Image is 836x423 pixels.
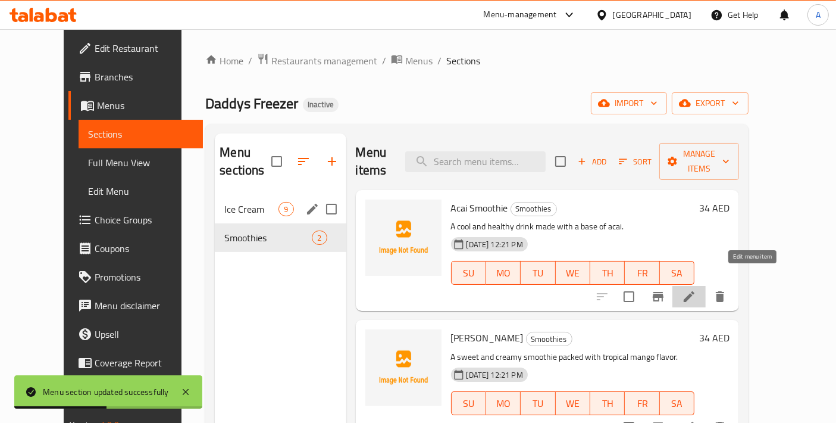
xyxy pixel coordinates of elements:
[451,261,486,285] button: SU
[95,270,194,284] span: Promotions
[600,96,657,111] span: import
[660,391,694,415] button: SA
[289,147,318,176] span: Sort sections
[525,265,550,282] span: TU
[215,195,346,223] div: Ice Cream9edit
[68,263,203,291] a: Promotions
[68,34,203,63] a: Edit Restaurant
[382,54,386,68] li: /
[303,99,339,110] span: Inactive
[68,349,203,377] a: Coverage Report
[665,265,690,282] span: SA
[816,8,821,21] span: A
[312,232,326,244] span: 2
[669,147,729,176] span: Manage items
[451,199,508,217] span: Acai Smoothie
[451,391,486,415] button: SU
[205,54,243,68] a: Home
[590,261,625,285] button: TH
[644,282,672,311] button: Branch-specific-item
[446,54,480,68] span: Sections
[303,200,321,218] button: edit
[271,54,377,68] span: Restaurants management
[521,391,555,415] button: TU
[365,200,442,276] img: Acai Smoothie
[205,90,298,117] span: Daddys Freezer
[484,8,557,22] div: Menu-management
[486,261,521,285] button: MO
[660,261,694,285] button: SA
[665,395,690,412] span: SA
[595,395,620,412] span: TH
[590,391,625,415] button: TH
[511,202,556,216] span: Smoothies
[556,261,590,285] button: WE
[318,147,346,176] button: Add section
[451,329,524,347] span: [PERSON_NAME]
[312,231,327,245] div: items
[95,327,194,341] span: Upsell
[456,265,481,282] span: SU
[616,153,655,171] button: Sort
[356,144,392,179] h2: Menu items
[205,53,749,69] nav: breadcrumb
[451,350,695,365] p: A sweet and creamy smoothie packed with tropical mango flavor.
[279,204,293,215] span: 9
[486,391,521,415] button: MO
[365,329,442,406] img: Mango Smoothie
[462,239,528,250] span: [DATE] 12:21 PM
[97,98,194,113] span: Menus
[573,153,611,171] button: Add
[79,148,203,177] a: Full Menu View
[591,92,667,114] button: import
[68,234,203,263] a: Coupons
[595,265,620,282] span: TH
[527,332,572,346] span: Smoothies
[68,91,203,120] a: Menus
[659,143,739,180] button: Manage items
[525,395,550,412] span: TU
[68,206,203,234] a: Choice Groups
[224,202,278,216] span: Ice Cream
[456,395,481,412] span: SU
[576,155,608,169] span: Add
[706,282,734,311] button: delete
[619,155,652,169] span: Sort
[79,177,203,206] a: Edit Menu
[95,70,194,84] span: Branches
[625,391,659,415] button: FR
[613,8,691,21] div: [GEOGRAPHIC_DATA]
[88,127,194,141] span: Sections
[248,54,252,68] li: /
[95,213,194,227] span: Choice Groups
[405,54,433,68] span: Menus
[95,41,194,55] span: Edit Restaurant
[699,200,729,216] h6: 34 AED
[556,391,590,415] button: WE
[630,395,655,412] span: FR
[278,202,293,216] div: items
[220,144,271,179] h2: Menu sections
[405,151,546,172] input: search
[437,54,442,68] li: /
[672,92,749,114] button: export
[521,261,555,285] button: TU
[611,153,659,171] span: Sort items
[573,153,611,171] span: Add item
[68,320,203,349] a: Upsell
[681,96,739,111] span: export
[462,369,528,381] span: [DATE] 12:21 PM
[526,332,572,346] div: Smoothies
[548,149,573,174] span: Select section
[79,120,203,148] a: Sections
[215,223,346,252] div: Smoothies2
[224,231,312,245] span: Smoothies
[451,219,695,234] p: A cool and healthy drink made with a base of acai.
[68,63,203,91] a: Branches
[303,98,339,112] div: Inactive
[391,53,433,69] a: Menus
[491,395,516,412] span: MO
[561,395,585,412] span: WE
